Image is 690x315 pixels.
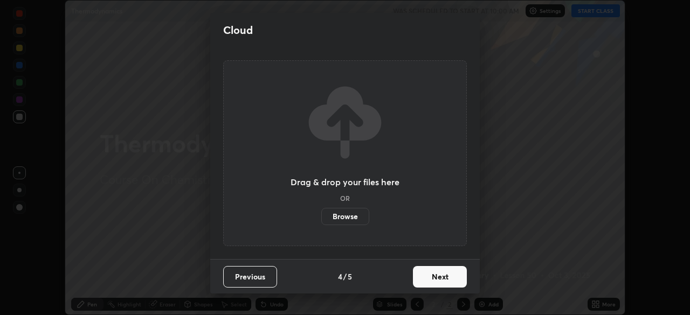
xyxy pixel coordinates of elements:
[348,271,352,282] h4: 5
[338,271,342,282] h4: 4
[291,178,399,186] h3: Drag & drop your files here
[340,195,350,201] h5: OR
[223,23,253,37] h2: Cloud
[223,266,277,288] button: Previous
[343,271,347,282] h4: /
[413,266,467,288] button: Next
